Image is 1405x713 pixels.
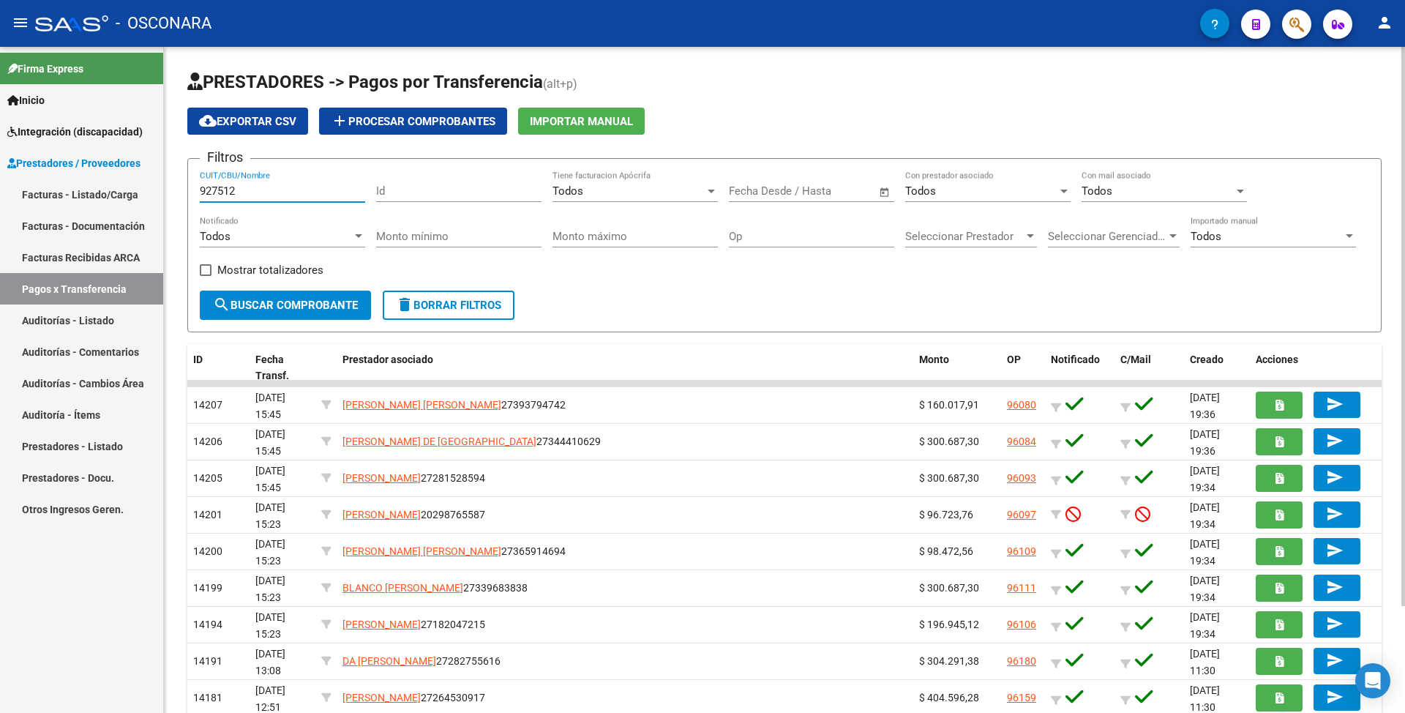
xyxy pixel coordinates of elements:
[919,472,979,484] span: $ 300.687,30
[1120,354,1151,365] span: C/Mail
[1190,392,1220,420] span: [DATE] 19:36
[331,112,348,130] mat-icon: add
[193,399,222,411] span: 14207
[193,545,222,557] span: 14200
[255,575,285,603] span: [DATE] 15:23
[342,582,463,594] span: BLANCO [PERSON_NAME]
[200,147,250,168] h3: Filtros
[801,184,872,198] input: Fecha fin
[919,354,949,365] span: Monto
[518,108,645,135] button: Importar Manual
[342,436,536,447] span: [PERSON_NAME] DE [GEOGRAPHIC_DATA]
[200,291,371,320] button: Buscar Comprobante
[193,655,222,667] span: 14191
[1190,611,1220,640] span: [DATE] 19:34
[1326,688,1344,706] mat-icon: send
[1190,684,1220,713] span: [DATE] 11:30
[342,399,566,411] span: 27393794742
[1190,501,1220,530] span: [DATE] 19:34
[193,472,222,484] span: 14205
[919,655,979,667] span: $ 304.291,38
[199,112,217,130] mat-icon: cloud_download
[1007,472,1036,484] a: 96093
[729,184,788,198] input: Fecha inicio
[1326,469,1344,486] mat-icon: send
[1190,538,1220,567] span: [DATE] 19:34
[342,582,528,594] span: 27339683838
[1007,655,1036,667] a: 96180
[1190,465,1220,493] span: [DATE] 19:34
[187,108,308,135] button: Exportar CSV
[193,619,222,630] span: 14194
[342,655,501,667] span: 27282755616
[116,7,211,40] span: - OSCONARA
[193,436,222,447] span: 14206
[1051,354,1100,365] span: Notificado
[1007,509,1036,520] a: 96097
[1114,344,1184,392] datatable-header-cell: C/Mail
[199,115,296,128] span: Exportar CSV
[1190,354,1224,365] span: Creado
[1190,428,1220,457] span: [DATE] 19:36
[1256,354,1298,365] span: Acciones
[342,692,485,703] span: 27264530917
[1007,619,1036,630] a: 96106
[913,344,1001,392] datatable-header-cell: Monto
[7,155,140,171] span: Prestadores / Proveedores
[1326,578,1344,596] mat-icon: send
[919,399,979,411] span: $ 160.017,91
[1007,354,1021,365] span: OP
[255,465,285,493] span: [DATE] 15:45
[1007,436,1036,447] a: 96084
[396,296,413,313] mat-icon: delete
[919,509,973,520] span: $ 96.723,76
[1326,652,1344,669] mat-icon: send
[255,428,285,457] span: [DATE] 15:45
[1007,582,1036,594] a: 96111
[342,399,501,411] span: [PERSON_NAME] [PERSON_NAME]
[193,692,222,703] span: 14181
[200,230,231,243] span: Todos
[342,655,436,667] span: DA [PERSON_NAME]
[1184,344,1250,392] datatable-header-cell: Creado
[213,296,231,313] mat-icon: search
[342,509,421,520] span: [PERSON_NAME]
[255,392,285,420] span: [DATE] 15:45
[530,115,633,128] span: Importar Manual
[1326,505,1344,523] mat-icon: send
[255,684,285,713] span: [DATE] 12:51
[919,436,979,447] span: $ 300.687,30
[919,582,979,594] span: $ 300.687,30
[342,545,501,557] span: [PERSON_NAME] [PERSON_NAME]
[396,299,501,312] span: Borrar Filtros
[1048,230,1166,243] span: Seleccionar Gerenciador
[905,230,1024,243] span: Seleccionar Prestador
[187,344,250,392] datatable-header-cell: ID
[342,472,485,484] span: 27281528594
[383,291,514,320] button: Borrar Filtros
[905,184,936,198] span: Todos
[342,619,421,630] span: [PERSON_NAME]
[1191,230,1221,243] span: Todos
[1190,648,1220,676] span: [DATE] 11:30
[919,692,979,703] span: $ 404.596,28
[331,115,495,128] span: Procesar Comprobantes
[1326,395,1344,413] mat-icon: send
[1007,545,1036,557] a: 96109
[342,692,421,703] span: [PERSON_NAME]
[12,14,29,31] mat-icon: menu
[552,184,583,198] span: Todos
[1326,432,1344,449] mat-icon: send
[1376,14,1393,31] mat-icon: person
[1045,344,1114,392] datatable-header-cell: Notificado
[342,472,421,484] span: [PERSON_NAME]
[187,72,543,92] span: PRESTADORES -> Pagos por Transferencia
[7,92,45,108] span: Inicio
[1250,344,1382,392] datatable-header-cell: Acciones
[1326,615,1344,632] mat-icon: send
[337,344,913,392] datatable-header-cell: Prestador asociado
[342,509,485,520] span: 20298765587
[7,61,83,77] span: Firma Express
[213,299,358,312] span: Buscar Comprobante
[255,648,285,676] span: [DATE] 13:08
